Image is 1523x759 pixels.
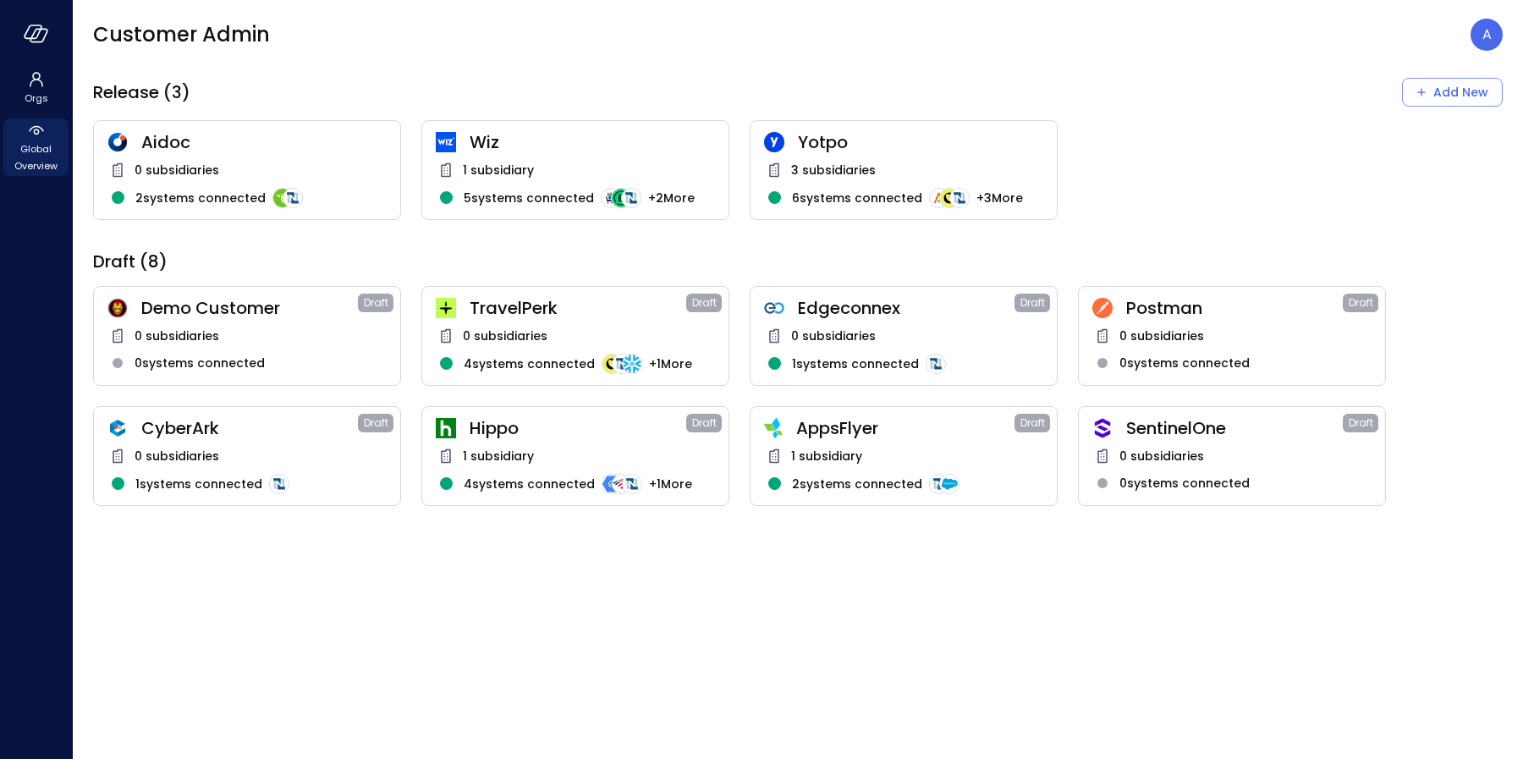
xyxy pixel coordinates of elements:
span: 0 subsidiaries [1119,447,1204,465]
img: integration-logo [939,188,959,208]
span: Hippo [470,417,686,439]
span: 3 subsidiaries [791,161,876,179]
div: Global Overview [3,118,69,176]
span: Postman [1126,297,1343,319]
span: 1 systems connected [135,475,262,493]
span: + 1 More [649,355,692,373]
span: 0 subsidiaries [463,327,547,345]
span: 0 subsidiaries [135,161,219,179]
span: Draft [1349,415,1373,432]
img: integration-logo [939,474,959,494]
span: 1 subsidiary [463,447,534,465]
img: a5he5ildahzqx8n3jb8t [107,418,128,438]
img: gkfkl11jtdpupy4uruhy [764,298,784,318]
img: integration-logo [272,188,293,208]
span: 2 systems connected [135,189,266,207]
img: ynjrjpaiymlkbkxtflmu [436,418,456,438]
div: Add New [1433,82,1488,103]
span: Draft [1020,294,1045,311]
img: rosehlgmm5jjurozkspi [764,132,784,152]
span: Draft [692,415,717,432]
img: euz2wel6fvrjeyhjwgr9 [436,298,456,318]
span: + 3 More [976,189,1023,207]
span: 1 subsidiary [791,447,862,465]
span: Draft [364,294,388,311]
img: scnakozdowacoarmaydw [107,298,128,318]
span: 6 systems connected [792,189,922,207]
img: integration-logo [949,188,970,208]
img: integration-logo [622,354,642,374]
span: AppsFlyer [796,417,1014,439]
span: Aidoc [141,131,387,153]
span: 4 systems connected [464,475,595,493]
img: integration-logo [612,474,632,494]
span: Edgeconnex [798,297,1014,319]
span: TravelPerk [470,297,686,319]
div: Orgs [3,68,69,108]
p: A [1482,25,1492,45]
img: integration-logo [622,474,642,494]
span: SentinelOne [1126,417,1343,439]
span: Global Overview [10,140,62,174]
div: Add New Organization [1402,78,1503,107]
span: 0 systems connected [135,354,265,372]
img: integration-logo [269,474,289,494]
span: Draft [1020,415,1045,432]
span: Draft (8) [93,250,168,272]
span: 1 subsidiary [463,161,534,179]
span: CyberArk [141,417,358,439]
span: + 2 More [648,189,695,207]
img: integration-logo [602,474,622,494]
span: Draft [364,415,388,432]
img: integration-logo [602,354,622,374]
img: integration-logo [283,188,303,208]
span: 0 subsidiaries [135,327,219,345]
span: Customer Admin [93,21,270,48]
span: 4 systems connected [464,355,595,373]
img: integration-logo [612,354,632,374]
button: Add New [1402,78,1503,107]
img: integration-logo [611,188,631,208]
span: Yotpo [798,131,1043,153]
span: Orgs [25,90,48,107]
img: cfcvbyzhwvtbhao628kj [436,132,456,152]
span: 1 systems connected [792,355,919,373]
img: integration-logo [926,354,946,374]
span: 0 subsidiaries [135,447,219,465]
img: integration-logo [621,188,641,208]
span: Draft [692,294,717,311]
img: t2hojgg0dluj8wcjhofe [1092,298,1113,318]
span: 0 subsidiaries [1119,327,1204,345]
div: Avi Brandwain [1471,19,1503,51]
img: oujisyhxiqy1h0xilnqx [1092,418,1113,438]
img: hddnet8eoxqedtuhlo6i [107,132,128,152]
span: 5 systems connected [464,189,594,207]
span: Wiz [470,131,715,153]
span: 0 subsidiaries [791,327,876,345]
img: integration-logo [929,188,949,208]
img: integration-logo [929,474,949,494]
img: zbmm8o9awxf8yv3ehdzf [764,418,783,438]
span: Demo Customer [141,297,358,319]
img: integration-logo [601,188,621,208]
span: Release (3) [93,81,190,103]
span: + 1 More [649,475,692,493]
span: 0 systems connected [1119,474,1250,492]
span: 0 systems connected [1119,354,1250,372]
span: 2 systems connected [792,475,922,493]
span: Draft [1349,294,1373,311]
